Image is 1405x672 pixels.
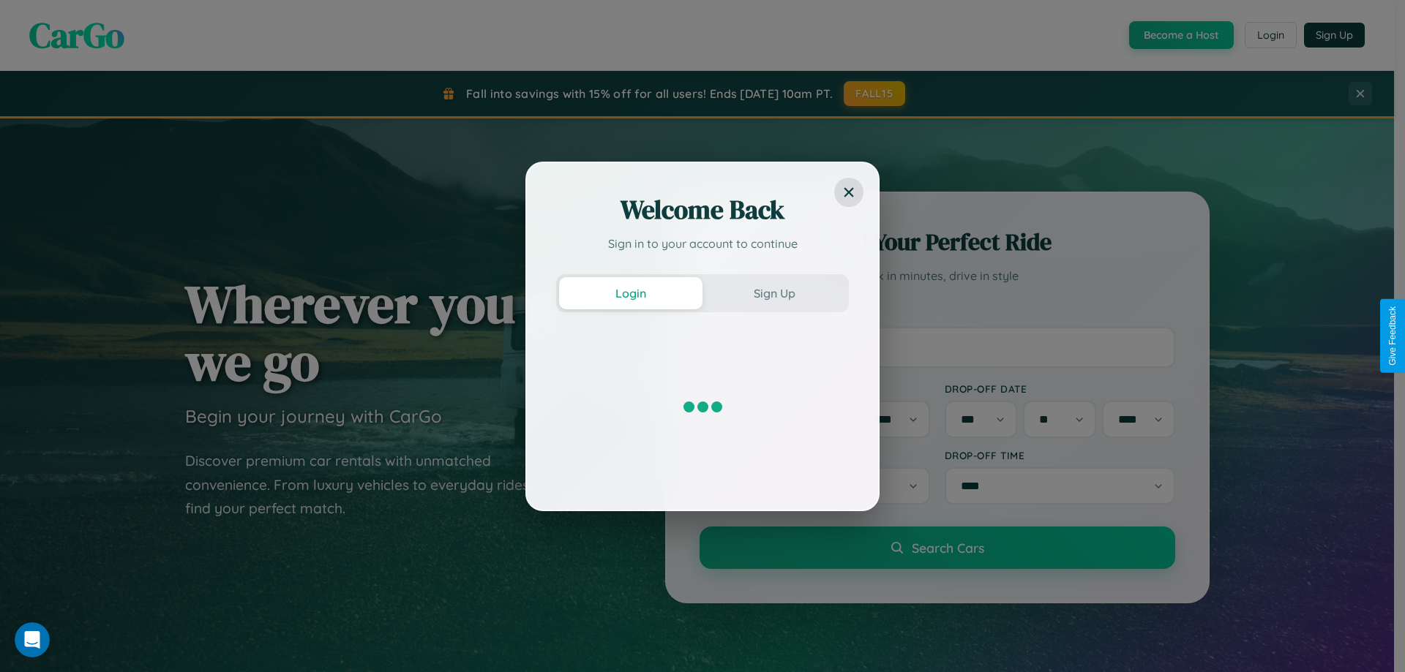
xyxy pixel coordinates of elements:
button: Login [559,277,702,309]
button: Sign Up [702,277,846,309]
iframe: Intercom live chat [15,622,50,657]
h2: Welcome Back [556,192,849,227]
p: Sign in to your account to continue [556,235,849,252]
div: Give Feedback [1387,306,1398,366]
